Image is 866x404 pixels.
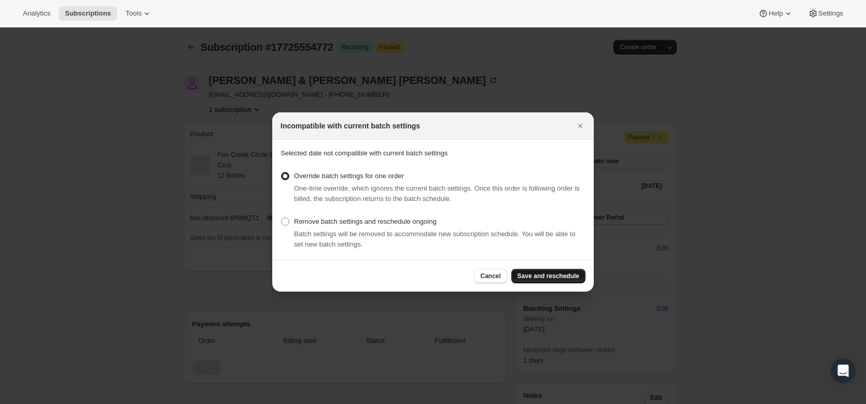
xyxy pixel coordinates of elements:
[802,6,849,21] button: Settings
[831,358,856,383] div: Open Intercom Messenger
[281,149,448,157] span: Selected date not compatible with current batch settings
[518,272,579,280] span: Save and reschedule
[65,9,111,18] span: Subscriptions
[818,9,843,18] span: Settings
[294,218,437,225] span: Remove batch settings and reschedule ongoing
[573,119,588,133] button: Close
[474,269,507,283] button: Cancel
[125,9,142,18] span: Tools
[17,6,57,21] button: Analytics
[511,269,585,283] button: Save and reschedule
[480,272,500,280] span: Cancel
[294,184,580,203] span: One-time override, which ignores the current batch settings. Once this order is following order i...
[23,9,50,18] span: Analytics
[59,6,117,21] button: Subscriptions
[294,172,404,180] span: Override batch settings for one order
[281,121,420,131] h2: Incompatible with current batch settings
[769,9,783,18] span: Help
[294,230,576,248] span: Batch settings will be removed to accommodate new subscription schedule. You will be able to set ...
[752,6,799,21] button: Help
[119,6,158,21] button: Tools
